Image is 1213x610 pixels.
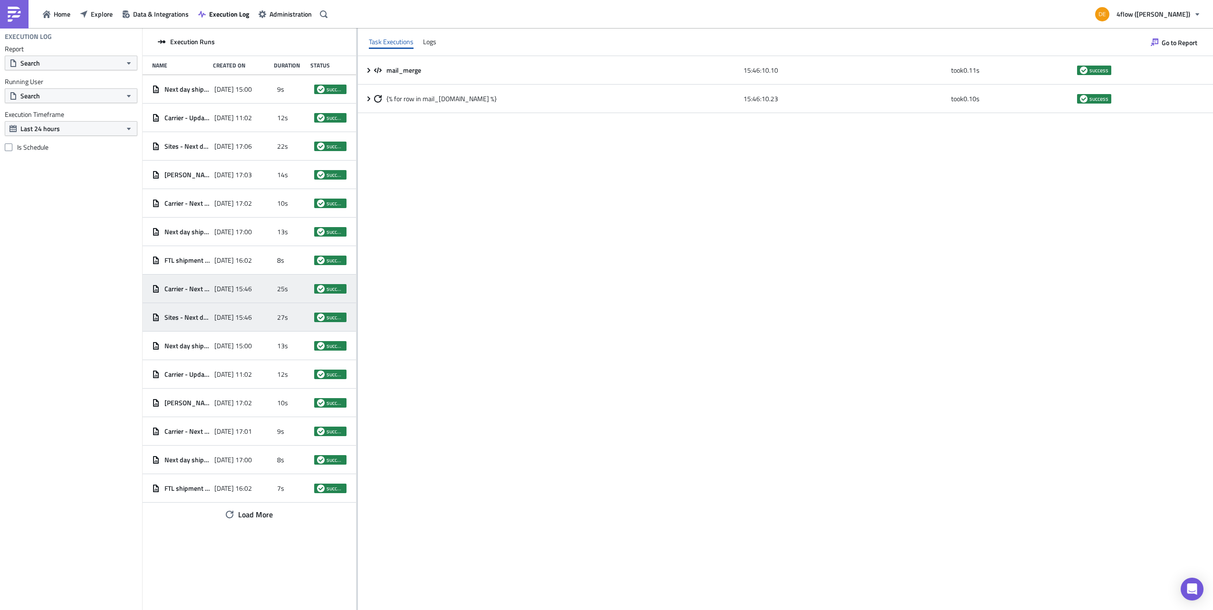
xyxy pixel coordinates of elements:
span: Load More [238,509,273,520]
span: [DATE] 15:46 [214,285,252,293]
span: Search [20,91,40,101]
span: Next day shipment overview Arco [164,342,210,350]
span: success [327,86,344,93]
span: [DATE] 17:00 [214,456,252,464]
span: Carrier - Next day shipment overview [164,285,210,293]
span: Administration [270,9,312,19]
span: 14s [277,171,288,179]
div: took 0.11 s [951,62,1073,79]
span: 22s [277,142,288,151]
span: 27s [277,313,288,322]
span: success [317,257,325,264]
span: [DATE] 17:03 [214,171,252,179]
span: success [317,342,325,350]
span: 4flow ([PERSON_NAME]) [1117,9,1190,19]
span: success [1089,95,1108,103]
span: 12s [277,114,288,122]
span: [DATE] 16:02 [214,256,252,265]
span: success [327,228,344,236]
span: success [317,200,325,207]
span: [PERSON_NAME] - Updated shipment overview of [DATE] [164,171,210,179]
button: Load More [219,505,280,524]
label: Running User [5,77,137,86]
span: Execution Runs [170,38,215,46]
div: 15:46:10.23 [743,90,946,107]
span: success [1089,67,1108,74]
span: success [327,314,344,321]
label: Report [5,45,137,53]
span: success [317,228,325,236]
span: success [327,200,344,207]
span: Search [20,58,40,68]
button: Administration [254,7,317,21]
button: Search [5,88,137,103]
span: success [317,456,325,464]
span: [PERSON_NAME] - Updated shipment overview of [DATE] [164,399,210,407]
span: [DATE] 16:02 [214,484,252,493]
div: Open Intercom Messenger [1181,578,1203,600]
span: success [317,143,325,150]
label: Execution Timeframe [5,110,137,119]
span: [DATE] 11:02 [214,114,252,122]
a: Data & Integrations [117,7,193,21]
span: FTL shipment overview Arco [164,256,210,265]
img: Avatar [1094,6,1110,22]
span: Next day shipment overview - [GEOGRAPHIC_DATA] [164,228,210,236]
span: 8s [277,456,284,464]
span: 12s [277,370,288,379]
span: 13s [277,342,288,350]
button: 4flow ([PERSON_NAME]) [1089,4,1206,25]
span: [DATE] 17:00 [214,228,252,236]
span: Carrier - Next day shipment overview [GEOGRAPHIC_DATA] [164,199,210,208]
span: [DATE] 15:46 [214,313,252,322]
div: took 0.10 s [951,90,1073,107]
span: success [327,485,344,492]
span: [DATE] 17:02 [214,399,252,407]
span: success [317,371,325,378]
span: success [317,114,325,122]
img: PushMetrics [7,7,22,22]
span: [DATE] 15:00 [214,342,252,350]
span: Explore [91,9,113,19]
div: Status [310,62,342,69]
button: Home [38,7,75,21]
button: Go to Report [1146,35,1202,50]
span: success [327,428,344,435]
span: Carrier - Next day shipment overview [GEOGRAPHIC_DATA] [164,427,210,436]
span: {% for row in mail_[DOMAIN_NAME] %} [386,95,497,103]
span: success [327,342,344,350]
span: Data & Integrations [133,9,189,19]
span: [DATE] 15:00 [214,85,252,94]
label: Is Schedule [5,143,137,152]
span: 7s [277,484,284,493]
span: success [317,399,325,407]
span: success [1080,95,1088,103]
span: mail_merge [386,66,423,75]
span: success [327,143,344,150]
div: Duration [274,62,305,69]
span: success [327,371,344,378]
span: success [317,86,325,93]
span: success [317,428,325,435]
div: 15:46:10.10 [743,62,946,79]
button: Last 24 hours [5,121,137,136]
span: 10s [277,399,288,407]
span: [DATE] 11:02 [214,370,252,379]
span: Sites - Next day shipment overview [164,313,210,322]
div: Created On [213,62,269,69]
button: Search [5,56,137,70]
span: success [327,399,344,407]
span: Carrier - Updated shipment overview of [DATE] [164,114,210,122]
span: 9s [277,85,284,94]
span: Last 24 hours [20,124,60,133]
h4: Execution Log [5,32,52,41]
span: success [327,285,344,293]
span: success [327,456,344,464]
button: Explore [75,7,117,21]
span: Execution Log [209,9,249,19]
div: Name [152,62,208,69]
span: 10s [277,199,288,208]
span: 9s [277,427,284,436]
